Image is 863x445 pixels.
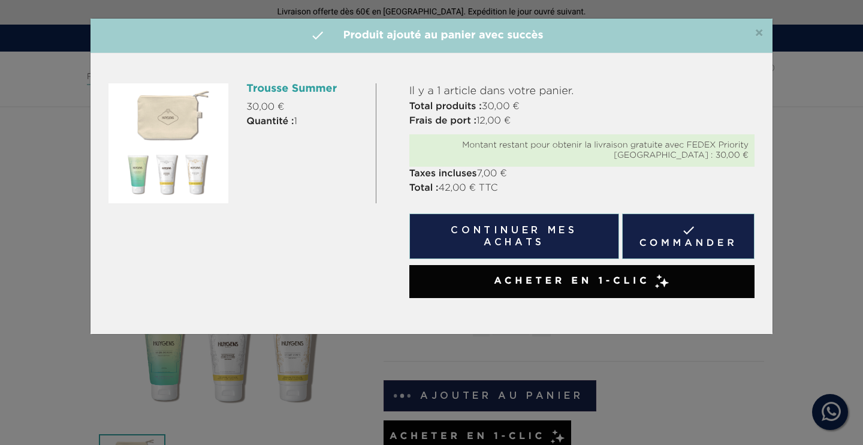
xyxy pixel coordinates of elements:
h4: Produit ajouté au panier avec succès [99,28,764,44]
button: Continuer mes achats [409,214,619,259]
strong: Frais de port : [409,116,476,126]
div: Montant restant pour obtenir la livraison gratuite avec FEDEX Priority [GEOGRAPHIC_DATA] : 30,00 € [415,140,749,161]
strong: Taxes incluses [409,169,477,179]
strong: Quantité : [246,117,294,127]
p: 7,00 € [409,167,755,181]
p: 42,00 € TTC [409,181,755,196]
strong: Total : [409,184,439,193]
a: Commander [622,214,755,259]
strong: Total produits : [409,102,482,112]
p: 30,00 € [246,100,366,115]
p: 12,00 € [409,114,755,128]
i:  [310,28,325,43]
p: 1 [246,115,366,129]
span: × [755,26,764,41]
p: 30,00 € [409,100,755,114]
h6: Trousse Summer [246,83,366,95]
button: Close [755,26,764,41]
p: Il y a 1 article dans votre panier. [409,83,755,100]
